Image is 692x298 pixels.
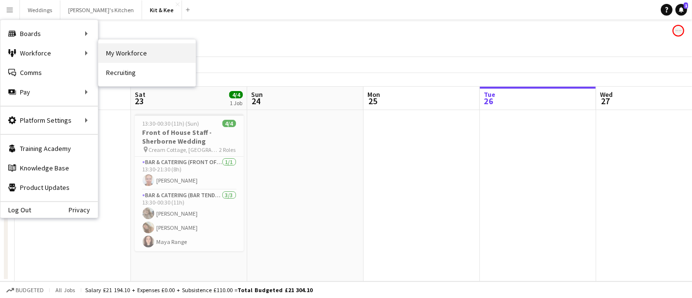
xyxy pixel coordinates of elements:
[482,95,495,107] span: 26
[250,95,263,107] span: 24
[367,90,380,99] span: Mon
[135,90,146,99] span: Sat
[142,0,182,19] button: Kit & Kee
[5,285,45,296] button: Budgeted
[600,90,613,99] span: Wed
[0,139,98,158] a: Training Academy
[85,286,312,294] div: Salary £21 194.10 + Expenses £0.00 + Subsistence £110.00 =
[0,178,98,197] a: Product Updates
[0,158,98,178] a: Knowledge Base
[237,286,312,294] span: Total Budgeted £21 304.10
[143,120,200,127] span: 13:30-00:30 (11h) (Sun)
[219,146,236,153] span: 2 Roles
[135,157,244,190] app-card-role: Bar & Catering (Front of House)1/113:30-21:30 (8h)[PERSON_NAME]
[229,91,243,98] span: 4/4
[60,0,142,19] button: [PERSON_NAME]'s Kitchen
[98,43,196,63] a: My Workforce
[0,63,98,82] a: Comms
[135,114,244,251] app-job-card: 13:30-00:30 (11h) (Sun)4/4Front of House Staff - Sherborne Wedding Cream Cottage, [GEOGRAPHIC_DAT...
[0,43,98,63] div: Workforce
[484,90,495,99] span: Tue
[133,95,146,107] span: 23
[366,95,380,107] span: 25
[69,206,98,214] a: Privacy
[230,99,242,107] div: 1 Job
[135,190,244,251] app-card-role: Bar & Catering (Bar Tender)3/313:30-00:30 (11h)[PERSON_NAME][PERSON_NAME]Maya Range
[0,24,98,43] div: Boards
[673,25,684,37] app-user-avatar: Event Temps
[54,286,77,294] span: All jobs
[0,111,98,130] div: Platform Settings
[684,2,688,9] span: 1
[16,287,44,294] span: Budgeted
[20,0,60,19] button: Weddings
[0,82,98,102] div: Pay
[222,120,236,127] span: 4/4
[251,90,263,99] span: Sun
[0,206,31,214] a: Log Out
[135,128,244,146] h3: Front of House Staff - Sherborne Wedding
[98,63,196,82] a: Recruiting
[149,146,219,153] span: Cream Cottage, [GEOGRAPHIC_DATA], [GEOGRAPHIC_DATA]
[599,95,613,107] span: 27
[675,4,687,16] a: 1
